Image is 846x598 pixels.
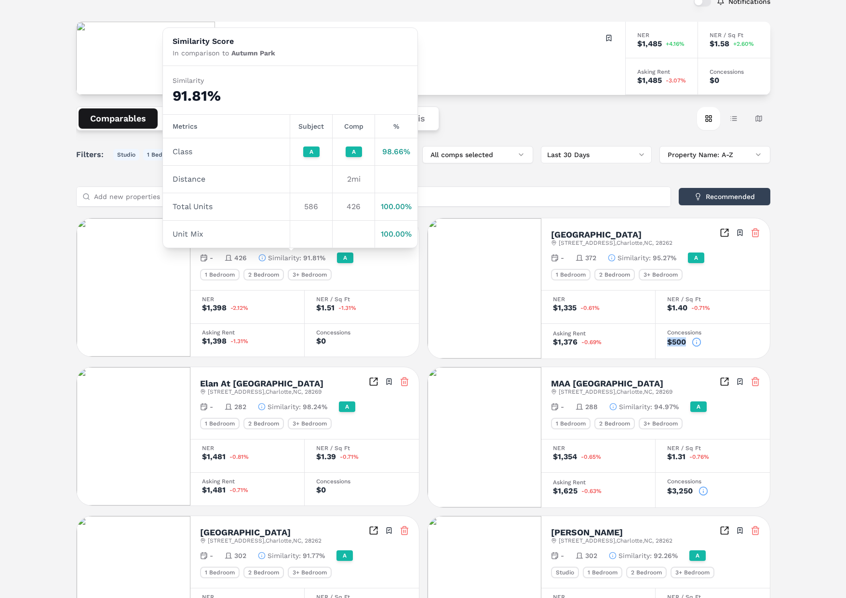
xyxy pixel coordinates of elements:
[337,252,353,263] div: A
[689,454,709,460] span: -0.76%
[202,296,293,302] div: NER
[210,402,213,412] span: -
[551,418,591,429] div: 1 Bedroom
[202,330,293,335] div: Asking Rent
[667,330,758,335] div: Concessions
[208,537,322,545] span: [STREET_ADDRESS] , Charlotte , NC , 28262
[733,41,754,47] span: +2.60%
[369,526,378,535] a: Inspect Comparables
[561,551,564,560] span: -
[316,296,407,302] div: NER / Sq Ft
[667,296,758,302] div: NER / Sq Ft
[594,269,635,280] div: 2 Bedroom
[666,78,686,83] span: -3.07%
[339,401,355,412] div: A
[559,239,672,247] span: [STREET_ADDRESS] , Charlotte , NC , 28262
[688,252,704,263] div: A
[667,487,693,495] div: $3,250
[581,488,602,494] span: -0.63%
[347,201,361,213] span: 426
[202,304,227,312] div: $1,398
[158,108,232,129] button: By Bedroom
[583,567,622,578] div: 1 Bedroom
[422,146,533,163] button: All comps selected
[173,174,205,184] span: Distance
[551,269,591,280] div: 1 Bedroom
[561,402,564,412] span: -
[243,418,284,429] div: 2 Bedroom
[585,253,596,263] span: 372
[316,304,335,312] div: $1.51
[594,418,635,429] div: 2 Bedroom
[316,486,326,494] div: $0
[230,305,248,311] span: -2.12%
[173,87,408,105] div: 91.81%
[637,69,686,75] div: Asking Rent
[381,201,412,213] span: 100.00%
[667,338,686,346] div: $500
[585,402,598,412] span: 288
[382,146,410,158] span: 98.66%
[230,338,248,344] span: -1.31%
[268,253,301,263] span: Similarity :
[338,305,356,311] span: -1.31%
[710,32,759,38] div: NER / Sq Ft
[369,377,378,386] a: Inspect Comparables
[618,253,651,263] span: Similarity :
[637,32,686,38] div: NER
[666,41,685,47] span: +4.16%
[316,478,407,484] div: Concessions
[553,453,577,461] div: $1,354
[581,454,601,460] span: -0.65%
[234,402,246,412] span: 282
[639,269,683,280] div: 3+ Bedroom
[229,487,248,493] span: -0.71%
[303,402,327,412] span: 98.24%
[720,526,729,535] a: Inspect Comparables
[336,550,353,561] div: A
[200,418,240,429] div: 1 Bedroom
[243,567,284,578] div: 2 Bedroom
[551,528,623,537] h2: [PERSON_NAME]
[316,337,326,345] div: $0
[381,228,412,240] span: 100.00%
[653,253,676,263] span: 95.27%
[94,187,665,206] input: Add new properties
[303,253,325,263] span: 91.81%
[288,567,332,578] div: 3+ Bedroom
[689,550,706,561] div: A
[303,146,320,157] div: A
[553,338,577,346] div: $1,376
[710,69,759,75] div: Concessions
[288,418,332,429] div: 3+ Bedroom
[173,36,275,47] h3: Similarity Score
[76,149,109,160] span: Filters:
[654,402,679,412] span: 94.97%
[637,40,662,48] div: $1,485
[553,479,644,485] div: Asking Rent
[202,453,226,461] div: $1,481
[690,401,707,412] div: A
[551,567,579,578] div: Studio
[268,551,301,560] span: Similarity :
[268,402,301,412] span: Similarity :
[231,49,275,57] span: Autumn Park
[173,76,408,85] div: Similarity
[316,453,336,461] div: $1.39
[303,551,325,560] span: 91.77%
[393,121,399,131] span: %
[618,551,652,560] span: Similarity :
[710,40,729,48] div: $1.58
[553,445,644,451] div: NER
[229,454,249,460] span: -0.81%
[553,331,644,336] div: Asking Rent
[210,253,213,263] span: -
[710,77,719,84] div: $0
[346,146,362,157] div: A
[304,201,318,213] span: 586
[679,188,770,205] button: Recommended
[173,48,275,58] p: In comparison to
[173,229,203,239] span: Unit Mix
[667,304,687,312] div: $1.40
[298,121,324,131] span: Subject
